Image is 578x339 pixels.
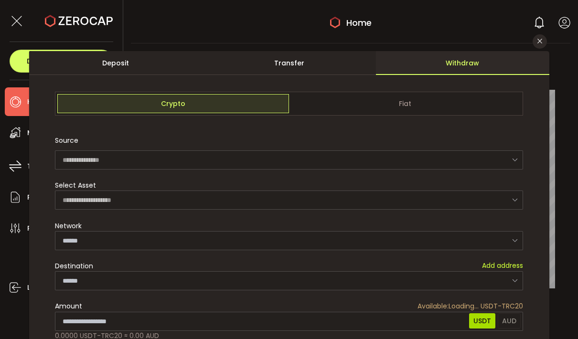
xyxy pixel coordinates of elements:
span: Amount [55,301,82,311]
div: Transfer [203,51,376,75]
span: Destination [55,261,93,271]
span: Crypto [57,94,289,113]
span: Add address [482,261,523,271]
label: Select Asset [55,180,102,190]
span: AUD [498,313,521,328]
label: Network [55,221,87,231]
div: Withdraw [376,51,549,75]
span: Available: [417,301,449,311]
button: Close [533,34,547,49]
iframe: Chat Widget [530,293,578,339]
span: USDT [469,313,495,328]
span: Fiat [289,94,521,113]
span: Source [55,131,78,150]
div: Deposit [29,51,203,75]
span: Loading... USDT-TRC20 [417,301,523,311]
